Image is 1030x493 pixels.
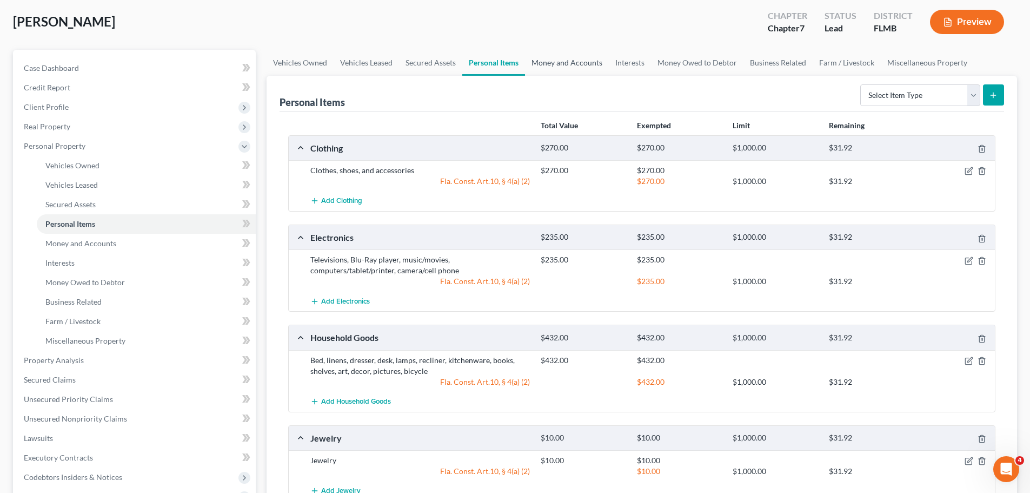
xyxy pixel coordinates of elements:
div: $432.00 [535,333,631,343]
a: Farm / Livestock [813,50,881,76]
a: Money Owed to Debtor [37,273,256,292]
span: Real Property [24,122,70,131]
a: Secured Assets [399,50,462,76]
div: $1,000.00 [727,377,823,387]
a: Credit Report [15,78,256,97]
div: $31.92 [823,433,919,443]
div: Fla. Const. Art.10, § 4(a) (2) [305,466,535,477]
span: Personal Property [24,141,85,150]
span: Client Profile [24,102,69,111]
a: Money Owed to Debtor [651,50,743,76]
span: Unsecured Nonpriority Claims [24,414,127,423]
strong: Exempted [637,121,671,130]
div: Bed, linens, dresser, desk, lamps, recliner, kitchenware, books, shelves, art, decor, pictures, b... [305,355,535,377]
span: Business Related [45,297,102,306]
strong: Remaining [829,121,865,130]
a: Vehicles Owned [37,156,256,175]
div: $1,000.00 [727,232,823,242]
a: Business Related [743,50,813,76]
a: Vehicles Owned [267,50,334,76]
div: Chapter [768,22,807,35]
div: Fla. Const. Art.10, § 4(a) (2) [305,276,535,287]
span: Money Owed to Debtor [45,278,125,287]
div: $432.00 [632,355,727,366]
a: Unsecured Nonpriority Claims [15,409,256,429]
div: $270.00 [535,165,631,176]
a: Money and Accounts [525,50,609,76]
div: $235.00 [632,276,727,287]
div: FLMB [874,22,913,35]
span: Interests [45,258,75,267]
a: Unsecured Priority Claims [15,390,256,409]
button: Add Electronics [310,291,370,311]
span: Credit Report [24,83,70,92]
span: Miscellaneous Property [45,336,125,345]
span: [PERSON_NAME] [13,14,115,29]
span: Secured Claims [24,375,76,384]
a: Executory Contracts [15,448,256,468]
span: Money and Accounts [45,239,116,248]
div: Household Goods [305,332,535,343]
div: $31.92 [823,143,919,153]
a: Miscellaneous Property [37,331,256,351]
div: $235.00 [535,254,631,265]
span: Property Analysis [24,356,84,365]
span: 4 [1015,456,1024,465]
span: Executory Contracts [24,453,93,462]
div: $235.00 [632,232,727,242]
a: Personal Items [462,50,525,76]
div: Jewelry [305,432,535,444]
div: Clothing [305,142,535,154]
div: District [874,10,913,22]
a: Secured Assets [37,195,256,214]
div: $235.00 [632,254,727,265]
button: Add Clothing [310,191,362,211]
a: Money and Accounts [37,234,256,253]
div: $10.00 [535,455,631,466]
span: 7 [800,23,805,33]
span: Add Household Goods [321,397,391,406]
strong: Limit [733,121,750,130]
span: Codebtors Insiders & Notices [24,472,122,482]
div: $31.92 [823,377,919,387]
div: $31.92 [823,176,919,187]
div: $270.00 [535,143,631,153]
div: $270.00 [632,176,727,187]
div: Personal Items [280,96,345,109]
iframe: Intercom live chat [993,456,1019,482]
div: $270.00 [632,143,727,153]
a: Miscellaneous Property [881,50,974,76]
span: Unsecured Priority Claims [24,395,113,404]
a: Property Analysis [15,351,256,370]
a: Business Related [37,292,256,312]
span: Secured Assets [45,200,96,209]
div: $432.00 [632,333,727,343]
button: Add Household Goods [310,392,391,412]
div: $10.00 [632,433,727,443]
a: Farm / Livestock [37,312,256,331]
span: Vehicles Owned [45,161,99,170]
div: $235.00 [535,232,631,242]
a: Vehicles Leased [334,50,399,76]
div: $31.92 [823,333,919,343]
div: $270.00 [632,165,727,176]
div: $10.00 [632,455,727,466]
div: Electronics [305,232,535,243]
div: Fla. Const. Art.10, § 4(a) (2) [305,176,535,187]
span: Lawsuits [24,433,53,443]
div: $1,000.00 [727,176,823,187]
div: $31.92 [823,466,919,477]
div: $1,000.00 [727,333,823,343]
div: Televisions, Blu-Ray player, music/movies, computers/tablet/printer, camera/cell phone [305,254,535,276]
div: Fla. Const. Art.10, § 4(a) (2) [305,377,535,387]
span: Add Electronics [321,297,370,306]
div: $10.00 [632,466,727,477]
div: $1,000.00 [727,466,823,477]
div: $1,000.00 [727,276,823,287]
div: $1,000.00 [727,433,823,443]
span: Personal Items [45,219,95,228]
span: Farm / Livestock [45,317,101,326]
a: Interests [37,253,256,273]
strong: Total Value [541,121,578,130]
button: Preview [930,10,1004,34]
